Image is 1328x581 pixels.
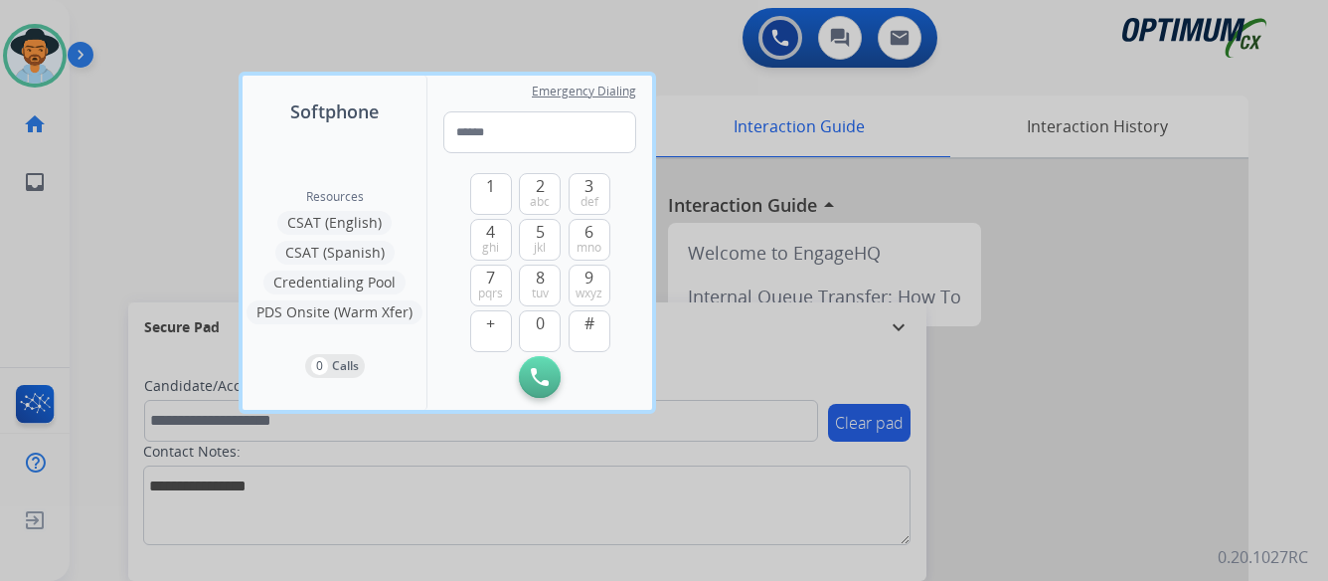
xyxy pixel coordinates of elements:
button: 3def [569,173,610,215]
img: call-button [531,368,549,386]
span: tuv [532,286,549,301]
button: 4ghi [470,219,512,261]
button: CSAT (English) [277,211,392,235]
button: 6mno [569,219,610,261]
button: CSAT (Spanish) [275,241,395,265]
p: Calls [332,357,359,375]
span: pqrs [478,286,503,301]
span: 0 [536,311,545,335]
span: Resources [306,189,364,205]
button: # [569,310,610,352]
button: 0Calls [305,354,365,378]
span: mno [577,240,601,256]
span: 8 [536,266,545,290]
button: 8tuv [519,265,561,306]
span: wxyz [576,286,602,301]
span: abc [530,194,550,210]
button: 1 [470,173,512,215]
button: Credentialing Pool [263,271,406,294]
button: 9wxyz [569,265,610,306]
span: 1 [486,174,495,198]
button: 7pqrs [470,265,512,306]
span: # [584,311,594,335]
button: + [470,310,512,352]
span: 6 [584,220,593,244]
span: def [581,194,598,210]
span: + [486,311,495,335]
span: Emergency Dialing [532,84,636,99]
span: jkl [534,240,546,256]
button: 0 [519,310,561,352]
span: 7 [486,266,495,290]
p: 0.20.1027RC [1218,545,1308,569]
span: ghi [482,240,499,256]
button: 5jkl [519,219,561,261]
span: 2 [536,174,545,198]
button: PDS Onsite (Warm Xfer) [247,300,422,324]
button: 2abc [519,173,561,215]
span: 5 [536,220,545,244]
p: 0 [311,357,328,375]
span: 9 [584,266,593,290]
span: Softphone [290,97,379,125]
span: 4 [486,220,495,244]
span: 3 [584,174,593,198]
